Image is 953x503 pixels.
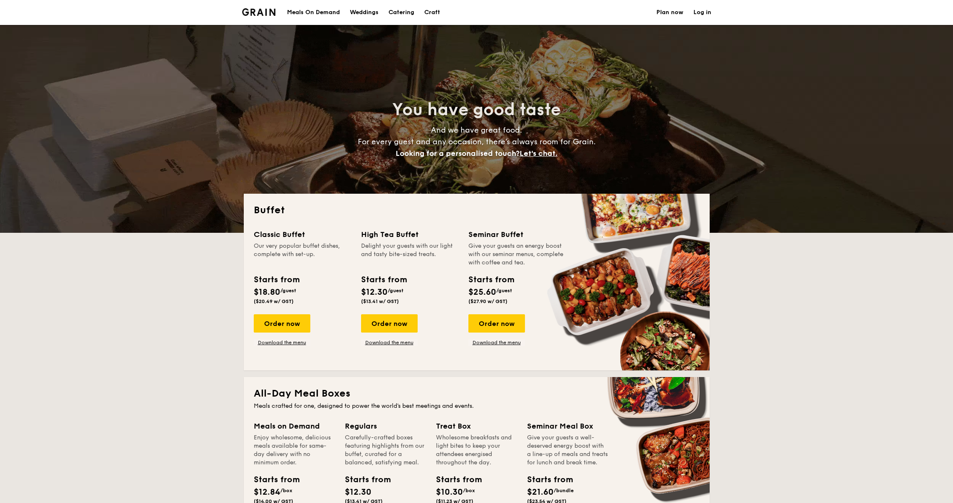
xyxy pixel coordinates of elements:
[280,288,296,293] span: /guest
[527,420,608,432] div: Seminar Meal Box
[392,100,561,120] span: You have good taste
[254,402,700,410] div: Meals crafted for one, designed to power the world's best meetings and events.
[554,488,574,493] span: /bundle
[345,473,382,486] div: Starts from
[436,473,473,486] div: Starts from
[361,229,458,240] div: High Tea Buffet
[254,434,335,467] div: Enjoy wholesome, delicious meals available for same-day delivery with no minimum order.
[468,339,525,346] a: Download the menu
[361,242,458,267] div: Delight your guests with our light and tasty bite-sized treats.
[254,420,335,432] div: Meals on Demand
[361,298,399,304] span: ($13.41 w/ GST)
[254,242,351,267] div: Our very popular buffet dishes, complete with set-up.
[345,420,426,432] div: Regulars
[254,314,310,333] div: Order now
[527,487,554,497] span: $21.60
[254,339,310,346] a: Download the menu
[468,298,507,304] span: ($27.90 w/ GST)
[361,339,418,346] a: Download the menu
[254,204,700,217] h2: Buffet
[520,149,557,158] span: Let's chat.
[468,242,566,267] div: Give your guests an energy boost with our seminar menus, complete with coffee and tea.
[345,434,426,467] div: Carefully-crafted boxes featuring highlights from our buffet, curated for a balanced, satisfying ...
[436,420,517,432] div: Treat Box
[358,126,596,158] span: And we have great food. For every guest and any occasion, there’s always room for Grain.
[527,473,564,486] div: Starts from
[468,314,525,333] div: Order now
[361,314,418,333] div: Order now
[527,434,608,467] div: Give your guests a well-deserved energy boost with a line-up of meals and treats for lunch and br...
[254,274,299,286] div: Starts from
[242,8,276,16] a: Logotype
[254,287,280,297] span: $18.80
[254,229,351,240] div: Classic Buffet
[361,274,406,286] div: Starts from
[436,434,517,467] div: Wholesome breakfasts and light bites to keep your attendees energised throughout the day.
[254,473,291,486] div: Starts from
[254,387,700,400] h2: All-Day Meal Boxes
[280,488,292,493] span: /box
[254,487,280,497] span: $12.84
[345,487,371,497] span: $12.30
[436,487,463,497] span: $10.30
[388,288,403,293] span: /guest
[468,229,566,240] div: Seminar Buffet
[468,287,496,297] span: $25.60
[396,149,520,158] span: Looking for a personalised touch?
[463,488,475,493] span: /box
[361,287,388,297] span: $12.30
[254,298,294,304] span: ($20.49 w/ GST)
[242,8,276,16] img: Grain
[468,274,514,286] div: Starts from
[496,288,512,293] span: /guest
